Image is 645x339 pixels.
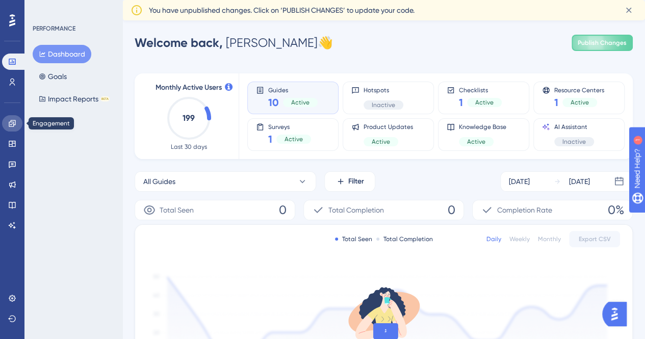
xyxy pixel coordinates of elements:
[268,123,311,130] span: Surveys
[602,299,633,329] iframe: UserGuiding AI Assistant Launcher
[135,171,316,192] button: All Guides
[291,98,309,107] span: Active
[538,235,561,243] div: Monthly
[448,202,455,218] span: 0
[475,98,494,107] span: Active
[33,67,73,86] button: Goals
[372,138,390,146] span: Active
[562,138,586,146] span: Inactive
[285,135,303,143] span: Active
[268,95,279,110] span: 10
[33,24,75,33] div: PERFORMANCE
[324,171,375,192] button: Filter
[335,235,372,243] div: Total Seen
[149,4,415,16] span: You have unpublished changes. Click on ‘PUBLISH CHANGES’ to update your code.
[569,175,590,188] div: [DATE]
[364,86,403,94] span: Hotspots
[135,35,333,51] div: [PERSON_NAME] 👋
[554,123,594,131] span: AI Assistant
[459,95,463,110] span: 1
[569,231,620,247] button: Export CSV
[268,132,272,146] span: 1
[497,204,552,216] span: Completion Rate
[572,35,633,51] button: Publish Changes
[171,143,207,151] span: Last 30 days
[143,175,175,188] span: All Guides
[554,86,604,93] span: Resource Centers
[459,123,506,131] span: Knowledge Base
[135,35,223,50] span: Welcome back,
[71,5,74,13] div: 1
[328,204,384,216] span: Total Completion
[160,204,194,216] span: Total Seen
[459,86,502,93] span: Checklists
[509,175,530,188] div: [DATE]
[608,202,624,218] span: 0%
[33,90,116,108] button: Impact ReportsBETA
[372,101,395,109] span: Inactive
[467,138,485,146] span: Active
[579,235,611,243] span: Export CSV
[279,202,287,218] span: 0
[183,113,195,123] text: 199
[571,98,589,107] span: Active
[33,45,91,63] button: Dashboard
[24,3,64,15] span: Need Help?
[156,82,222,94] span: Monthly Active Users
[509,235,530,243] div: Weekly
[486,235,501,243] div: Daily
[554,95,558,110] span: 1
[100,96,110,101] div: BETA
[376,235,433,243] div: Total Completion
[348,175,364,188] span: Filter
[268,86,318,93] span: Guides
[364,123,413,131] span: Product Updates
